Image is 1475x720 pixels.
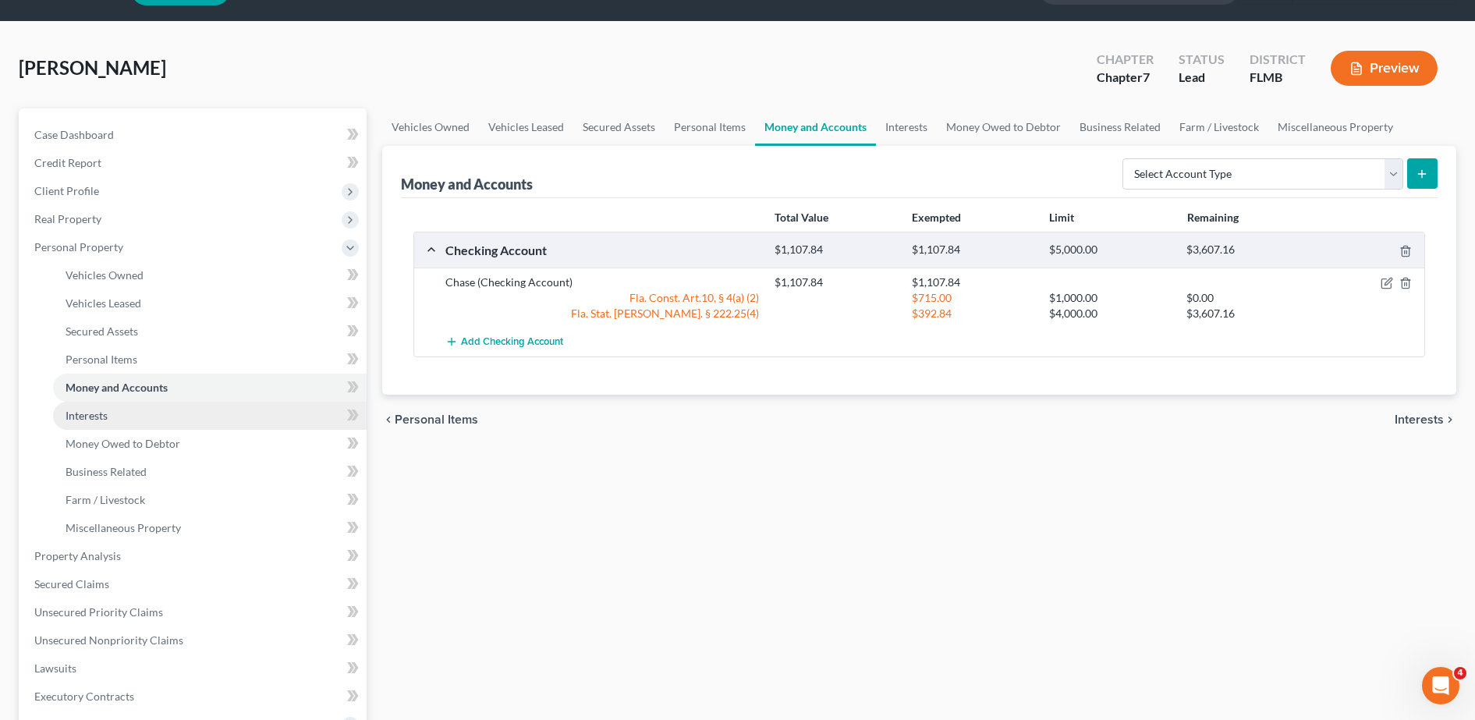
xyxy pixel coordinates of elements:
[1041,243,1179,257] div: $5,000.00
[53,289,367,317] a: Vehicles Leased
[22,626,367,654] a: Unsecured Nonpriority Claims
[1070,108,1170,146] a: Business Related
[22,683,367,711] a: Executory Contracts
[22,149,367,177] a: Credit Report
[34,212,101,225] span: Real Property
[1331,51,1438,86] button: Preview
[1170,108,1268,146] a: Farm / Livestock
[22,598,367,626] a: Unsecured Priority Claims
[1250,69,1306,87] div: FLMB
[755,108,876,146] a: Money and Accounts
[53,346,367,374] a: Personal Items
[1395,413,1444,426] span: Interests
[1422,667,1459,704] iframe: Intercom live chat
[66,353,137,366] span: Personal Items
[665,108,755,146] a: Personal Items
[1041,306,1179,321] div: $4,000.00
[775,211,828,224] strong: Total Value
[438,242,767,258] div: Checking Account
[53,486,367,514] a: Farm / Livestock
[1097,51,1154,69] div: Chapter
[1179,290,1316,306] div: $0.00
[34,577,109,591] span: Secured Claims
[66,409,108,422] span: Interests
[438,290,767,306] div: Fla. Const. Art.10, § 4(a) (2)
[34,128,114,141] span: Case Dashboard
[53,261,367,289] a: Vehicles Owned
[53,458,367,486] a: Business Related
[438,275,767,290] div: Chase (Checking Account)
[34,156,101,169] span: Credit Report
[34,184,99,197] span: Client Profile
[34,633,183,647] span: Unsecured Nonpriority Claims
[53,402,367,430] a: Interests
[22,570,367,598] a: Secured Claims
[34,240,123,254] span: Personal Property
[34,661,76,675] span: Lawsuits
[66,465,147,478] span: Business Related
[1143,69,1150,84] span: 7
[66,493,145,506] span: Farm / Livestock
[904,243,1041,257] div: $1,107.84
[1454,667,1466,679] span: 4
[66,296,141,310] span: Vehicles Leased
[1187,211,1239,224] strong: Remaining
[53,514,367,542] a: Miscellaneous Property
[34,690,134,703] span: Executory Contracts
[1041,290,1179,306] div: $1,000.00
[1179,51,1225,69] div: Status
[53,430,367,458] a: Money Owed to Debtor
[904,275,1041,290] div: $1,107.84
[22,654,367,683] a: Lawsuits
[1049,211,1074,224] strong: Limit
[937,108,1070,146] a: Money Owed to Debtor
[461,336,563,349] span: Add Checking Account
[382,413,478,426] button: chevron_left Personal Items
[22,542,367,570] a: Property Analysis
[1179,306,1316,321] div: $3,607.16
[912,211,961,224] strong: Exempted
[395,413,478,426] span: Personal Items
[66,437,180,450] span: Money Owed to Debtor
[445,328,563,356] button: Add Checking Account
[1097,69,1154,87] div: Chapter
[66,521,181,534] span: Miscellaneous Property
[1179,243,1316,257] div: $3,607.16
[767,243,904,257] div: $1,107.84
[1268,108,1402,146] a: Miscellaneous Property
[1444,413,1456,426] i: chevron_right
[767,275,904,290] div: $1,107.84
[438,306,767,321] div: Fla. Stat. [PERSON_NAME]. § 222.25(4)
[53,374,367,402] a: Money and Accounts
[34,549,121,562] span: Property Analysis
[34,605,163,619] span: Unsecured Priority Claims
[573,108,665,146] a: Secured Assets
[53,317,367,346] a: Secured Assets
[1250,51,1306,69] div: District
[66,325,138,338] span: Secured Assets
[19,56,166,79] span: [PERSON_NAME]
[479,108,573,146] a: Vehicles Leased
[401,175,533,193] div: Money and Accounts
[22,121,367,149] a: Case Dashboard
[66,381,168,394] span: Money and Accounts
[382,413,395,426] i: chevron_left
[382,108,479,146] a: Vehicles Owned
[1179,69,1225,87] div: Lead
[1395,413,1456,426] button: Interests chevron_right
[66,268,144,282] span: Vehicles Owned
[904,290,1041,306] div: $715.00
[876,108,937,146] a: Interests
[904,306,1041,321] div: $392.84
